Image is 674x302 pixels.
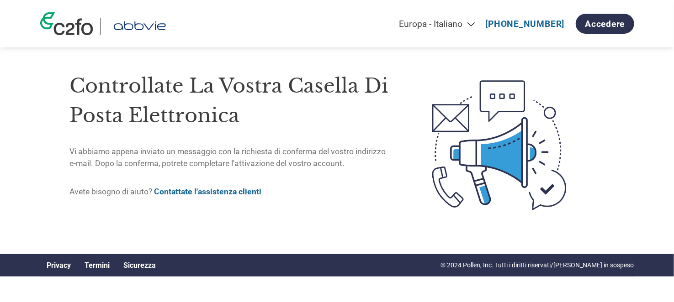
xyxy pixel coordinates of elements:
[576,14,634,34] a: Accedere
[85,261,110,270] a: Termini
[124,261,156,270] a: Sicurezza
[486,19,565,29] a: [PHONE_NUMBER]
[154,187,262,196] a: Contattate l'assistenza clienti
[70,186,394,198] p: Avete bisogno di aiuto?
[40,12,93,35] img: c2fo logo
[70,146,394,170] p: Vi abbiamo appena inviato un messaggio con la richiesta di conferma del vostro indirizzo e-mail. ...
[441,260,634,270] p: © 2024 Pollen, Inc. Tutti i diritti riservati/[PERSON_NAME] in sospeso
[394,64,605,226] img: open-email
[47,261,71,270] a: Privacy
[70,71,394,130] h1: Controllate la vostra casella di posta elettronica
[107,18,172,35] img: AbbVie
